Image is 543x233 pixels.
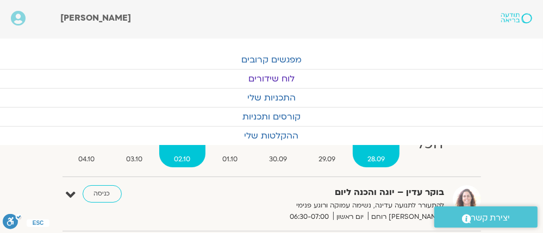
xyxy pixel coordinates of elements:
[333,211,368,223] span: יום ראשון
[353,124,400,167] a: א28.09
[83,185,122,203] a: כניסה
[353,154,400,165] span: 28.09
[254,154,302,165] span: 30.09
[159,124,205,167] a: ה02.10
[211,185,445,200] strong: בוקר עדין – יוגה והכנה ליום
[64,124,109,167] a: ש04.10
[368,211,445,223] span: [PERSON_NAME] רוחם
[208,124,252,167] a: ד01.10
[434,206,538,228] a: יצירת קשר
[60,12,131,24] span: [PERSON_NAME]
[211,200,445,211] p: להתעורר לתנועה עדינה, נשימה עמוקה ורוגע פנימי
[111,154,157,165] span: 03.10
[159,154,205,165] span: 02.10
[286,211,333,223] span: 06:30-07:00
[208,154,252,165] span: 01.10
[64,154,109,165] span: 04.10
[254,124,302,167] a: ג30.09
[402,124,458,167] a: הכל
[471,211,510,225] span: יצירת קשר
[304,124,350,167] a: ב29.09
[304,154,350,165] span: 29.09
[111,124,157,167] a: ו03.10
